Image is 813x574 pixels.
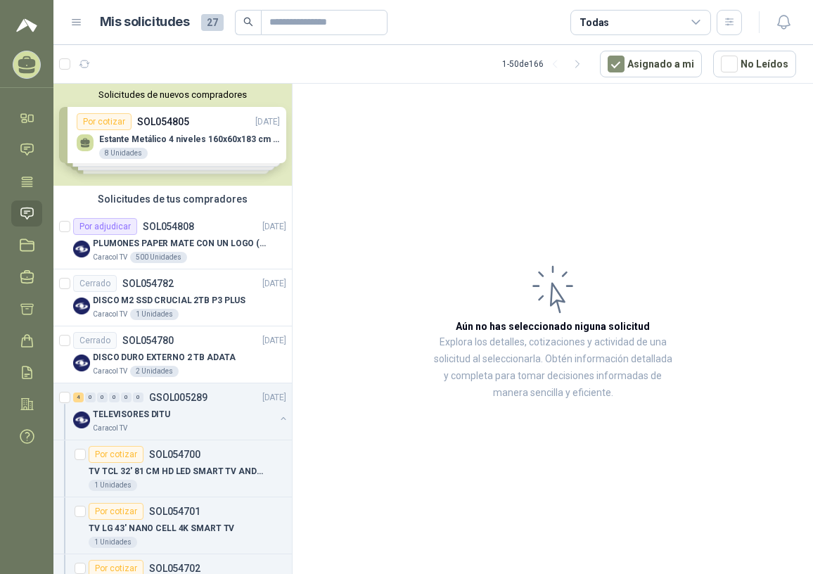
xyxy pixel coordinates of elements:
[580,15,609,30] div: Todas
[262,220,286,234] p: [DATE]
[713,51,796,77] button: No Leídos
[130,252,187,263] div: 500 Unidades
[73,332,117,349] div: Cerrado
[73,412,90,428] img: Company Logo
[149,506,200,516] p: SOL054701
[85,393,96,402] div: 0
[53,269,292,326] a: CerradoSOL054782[DATE] Company LogoDISCO M2 SSD CRUCIAL 2TB P3 PLUSCaracol TV1 Unidades
[93,294,245,307] p: DISCO M2 SSD CRUCIAL 2TB P3 PLUS
[73,355,90,371] img: Company Logo
[121,393,132,402] div: 0
[16,17,37,34] img: Logo peakr
[149,393,207,402] p: GSOL005289
[109,393,120,402] div: 0
[262,277,286,291] p: [DATE]
[89,480,137,491] div: 1 Unidades
[97,393,108,402] div: 0
[122,336,174,345] p: SOL054780
[93,423,127,434] p: Caracol TV
[89,522,234,535] p: TV LG 43' NANO CELL 4K SMART TV
[130,309,179,320] div: 1 Unidades
[93,408,170,421] p: TELEVISORES DITU
[73,393,84,402] div: 4
[89,465,264,478] p: TV TCL 32' 81 CM HD LED SMART TV ANDROID
[59,89,286,100] button: Solicitudes de nuevos compradores
[93,309,127,320] p: Caracol TV
[502,53,589,75] div: 1 - 50 de 166
[133,393,143,402] div: 0
[262,334,286,347] p: [DATE]
[73,275,117,292] div: Cerrado
[149,563,200,573] p: SOL054702
[93,252,127,263] p: Caracol TV
[149,449,200,459] p: SOL054700
[100,12,190,32] h1: Mis solicitudes
[93,366,127,377] p: Caracol TV
[93,237,268,250] p: PLUMONES PAPER MATE CON UN LOGO (SEGUN REF.ADJUNTA)
[53,212,292,269] a: Por adjudicarSOL054808[DATE] Company LogoPLUMONES PAPER MATE CON UN LOGO (SEGUN REF.ADJUNTA)Carac...
[93,351,236,364] p: DISCO DURO EXTERNO 2 TB ADATA
[89,446,143,463] div: Por cotizar
[73,241,90,257] img: Company Logo
[53,186,292,212] div: Solicitudes de tus compradores
[53,440,292,497] a: Por cotizarSOL054700TV TCL 32' 81 CM HD LED SMART TV ANDROID1 Unidades
[122,279,174,288] p: SOL054782
[143,222,194,231] p: SOL054808
[89,537,137,548] div: 1 Unidades
[262,391,286,404] p: [DATE]
[73,298,90,314] img: Company Logo
[600,51,702,77] button: Asignado a mi
[53,497,292,554] a: Por cotizarSOL054701TV LG 43' NANO CELL 4K SMART TV1 Unidades
[53,326,292,383] a: CerradoSOL054780[DATE] Company LogoDISCO DURO EXTERNO 2 TB ADATACaracol TV2 Unidades
[243,17,253,27] span: search
[89,503,143,520] div: Por cotizar
[73,218,137,235] div: Por adjudicar
[456,319,650,334] h3: Aún no has seleccionado niguna solicitud
[53,84,292,186] div: Solicitudes de nuevos compradoresPor cotizarSOL054805[DATE] Estante Metálico 4 niveles 160x60x183...
[130,366,179,377] div: 2 Unidades
[433,334,672,402] p: Explora los detalles, cotizaciones y actividad de una solicitud al seleccionarla. Obtén informaci...
[73,389,289,434] a: 4 0 0 0 0 0 GSOL005289[DATE] Company LogoTELEVISORES DITUCaracol TV
[201,14,224,31] span: 27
